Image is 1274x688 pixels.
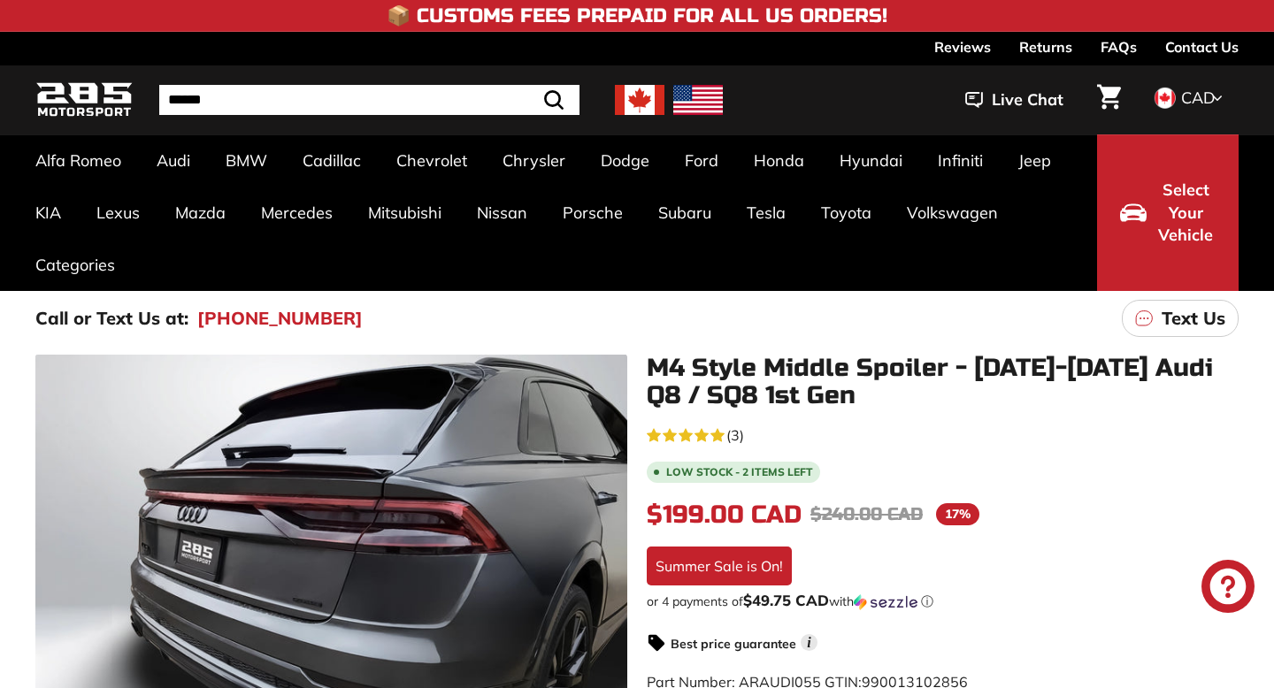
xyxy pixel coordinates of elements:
[379,134,485,187] a: Chevrolet
[992,88,1063,111] span: Live Chat
[803,187,889,239] a: Toyota
[1196,560,1260,617] inbox-online-store-chat: Shopify online store chat
[1165,32,1239,62] a: Contact Us
[736,134,822,187] a: Honda
[671,636,796,652] strong: Best price guarantee
[545,187,641,239] a: Porsche
[208,134,285,187] a: BMW
[243,187,350,239] a: Mercedes
[920,134,1001,187] a: Infiniti
[666,467,813,478] span: Low stock - 2 items left
[647,547,792,585] div: Summer Sale is On!
[889,187,1016,239] a: Volkswagen
[822,134,920,187] a: Hyundai
[854,594,917,610] img: Sezzle
[18,239,133,291] a: Categories
[1162,305,1225,332] p: Text Us
[35,305,188,332] p: Call or Text Us at:
[726,424,744,446] span: (3)
[647,592,1239,610] div: or 4 payments of with
[743,591,829,609] span: $49.75 CAD
[139,134,208,187] a: Audi
[801,634,817,651] span: i
[936,503,979,525] span: 17%
[157,187,243,239] a: Mazda
[18,187,79,239] a: KIA
[1097,134,1239,291] button: Select Your Vehicle
[350,187,459,239] a: Mitsubishi
[1086,70,1132,130] a: Cart
[667,134,736,187] a: Ford
[79,187,157,239] a: Lexus
[810,503,923,525] span: $240.00 CAD
[641,187,729,239] a: Subaru
[647,355,1239,409] h1: M4 Style Middle Spoiler - [DATE]-[DATE] Audi Q8 / SQ8 1st Gen
[934,32,991,62] a: Reviews
[159,85,579,115] input: Search
[647,500,802,530] span: $199.00 CAD
[485,134,583,187] a: Chrysler
[1181,88,1215,108] span: CAD
[583,134,667,187] a: Dodge
[459,187,545,239] a: Nissan
[18,134,139,187] a: Alfa Romeo
[1155,179,1216,247] span: Select Your Vehicle
[647,592,1239,610] div: or 4 payments of$49.75 CADwithSezzle Click to learn more about Sezzle
[1101,32,1137,62] a: FAQs
[647,423,1239,446] a: 5.0 rating (3 votes)
[35,80,133,121] img: Logo_285_Motorsport_areodynamics_components
[729,187,803,239] a: Tesla
[1122,300,1239,337] a: Text Us
[1019,32,1072,62] a: Returns
[285,134,379,187] a: Cadillac
[387,5,887,27] h4: 📦 Customs Fees Prepaid for All US Orders!
[197,305,363,332] a: [PHONE_NUMBER]
[1001,134,1069,187] a: Jeep
[942,78,1086,122] button: Live Chat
